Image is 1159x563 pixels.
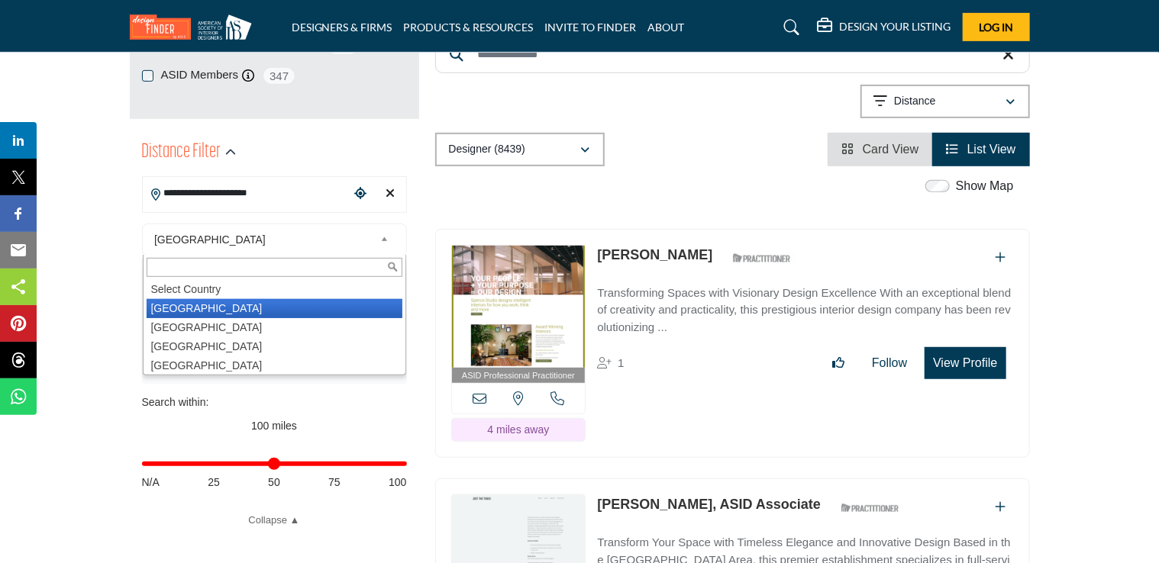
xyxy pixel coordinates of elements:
li: List View [932,133,1029,166]
a: [PERSON_NAME], ASID Associate [597,497,821,512]
li: [GEOGRAPHIC_DATA] [147,356,402,375]
div: Choose your current location [349,178,372,211]
a: View List [946,143,1015,156]
span: ASID Professional Practitioner [462,369,575,382]
button: Like listing [822,348,854,378]
input: Search Location [143,179,349,208]
a: Add To List [996,500,1006,513]
a: DESIGNERS & FIRMS [292,21,392,34]
span: 75 [328,475,341,491]
p: Distance [894,94,935,109]
p: Liling Lampell, ASID Associate [597,494,821,515]
label: Show Map [956,177,1014,195]
h5: DESIGN YOUR LISTING [840,20,951,34]
button: Distance [860,85,1030,118]
li: Select Country [147,280,402,299]
a: Collapse ▲ [142,513,407,528]
span: 25 [208,475,220,491]
div: Search within: [142,394,407,410]
input: Search Keyword [435,35,1030,73]
input: ASID Members checkbox [142,70,153,82]
input: Search Text [147,258,402,277]
p: Designer (8439) [449,142,525,157]
a: Search [769,15,809,40]
li: Card View [828,133,932,166]
span: 1 [618,356,624,369]
p: Transforming Spaces with Visionary Design Excellence With an exceptional blend of creativity and ... [597,285,1013,336]
h2: Distance Filter [142,139,221,166]
span: List View [967,143,1016,156]
a: Transforming Spaces with Visionary Design Excellence With an exceptional blend of creativity and ... [597,275,1013,336]
li: [GEOGRAPHIC_DATA] [147,318,402,337]
span: Log In [979,21,1013,34]
a: Add To List [996,251,1006,264]
span: 4 miles away [487,423,549,436]
span: N/A [142,475,160,491]
img: ASID Qualified Practitioners Badge Icon [727,249,796,268]
span: Card View [863,143,919,156]
img: Loretta Spence [452,246,586,368]
li: [GEOGRAPHIC_DATA] [147,299,402,318]
span: 100 [389,475,406,491]
a: [PERSON_NAME] [597,247,712,262]
a: INVITE TO FINDER [545,21,637,34]
img: ASID Qualified Practitioners Badge Icon [835,498,904,517]
li: [GEOGRAPHIC_DATA] [147,337,402,356]
div: DESIGN YOUR LISTING [818,18,951,37]
a: View Card [841,143,918,156]
button: Designer (8439) [435,133,605,166]
a: ABOUT [648,21,685,34]
div: Clear search location [379,178,402,211]
span: [GEOGRAPHIC_DATA] [154,230,374,249]
label: ASID Members [161,66,239,84]
span: 347 [262,66,296,85]
img: Site Logo [130,14,260,40]
p: Loretta Spence [597,245,712,265]
div: Followers [597,354,624,372]
span: 100 miles [251,420,297,432]
span: 50 [268,475,280,491]
button: View Profile [925,347,1006,379]
a: ASID Professional Practitioner [452,246,586,384]
a: PRODUCTS & RESOURCES [404,21,534,34]
button: Follow [862,348,917,378]
button: Log In [963,13,1030,41]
